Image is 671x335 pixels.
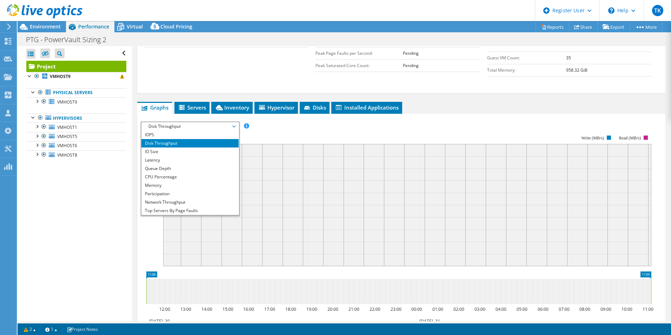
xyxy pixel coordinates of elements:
text: 21:00 [348,306,359,312]
span: VMHOST6 [57,143,77,149]
a: Physical Servers [26,88,126,97]
text: 12:00 [159,306,170,312]
td: Peak Page Faults per Second: [315,47,403,59]
text: 02:00 [453,306,464,312]
a: Export [597,21,630,32]
a: VMHOST6 [26,141,126,150]
text: 18:00 [285,306,296,312]
text: Write (MB/s) [581,136,604,140]
span: Servers [178,104,206,111]
a: Project Notes [62,325,103,334]
b: Pending [403,63,419,68]
li: Participation [141,190,239,198]
a: 1 [40,325,62,334]
b: 958.32 GiB [566,67,587,73]
text: 09:00 [600,306,611,312]
li: Disk Throughput [141,139,239,147]
a: VMHOST5 [26,132,126,141]
b: VMHOST9 [50,73,71,79]
a: Project [26,61,126,72]
text: 16:00 [243,306,254,312]
span: VMHOST9 [57,99,77,105]
span: Inventory [215,104,249,111]
text: 15:00 [222,306,233,312]
text: 08:00 [579,306,590,312]
span: VMHOST1 [57,124,77,130]
a: Reports [536,21,569,32]
li: IOPS [141,131,239,139]
text: 19:00 [306,306,317,312]
a: VMHOST1 [26,123,126,132]
li: CPU Percentage [141,173,239,181]
li: Memory [141,181,239,190]
text: 05:00 [516,306,527,312]
td: Peak Saturated Core Count: [315,59,403,72]
text: 10:00 [621,306,632,312]
text: 04:00 [495,306,506,312]
td: Guest VM Count: [487,52,566,64]
li: IO Size [141,147,239,156]
text: 00:00 [411,306,422,312]
text: 13:00 [180,306,191,312]
b: 35 [566,55,571,61]
a: 2 [19,325,41,334]
text: 11:00 [642,306,653,312]
text: 20:00 [327,306,338,312]
td: Total Memory: [487,64,566,76]
text: 22:00 [369,306,380,312]
text: 07:00 [558,306,569,312]
span: Disks [303,104,326,111]
text: 17:00 [264,306,275,312]
li: Network Throughput [141,198,239,206]
span: Disk Throughput [145,122,235,131]
text: 23:00 [390,306,401,312]
a: VMHOST9 [26,72,126,81]
span: Installed Applications [335,104,399,111]
li: Queue Depth [141,164,239,173]
svg: \n [608,7,614,14]
text: 03:00 [474,306,485,312]
a: Share [569,21,598,32]
text: Read (MB/s) [619,136,641,140]
span: VMHOST8 [57,152,77,158]
b: Pending [403,50,419,56]
span: Graphs [141,104,168,111]
li: Latency [141,156,239,164]
span: VMHOST5 [57,133,77,139]
text: 01:00 [432,306,443,312]
a: More [630,21,662,32]
text: 14:00 [201,306,212,312]
a: VMHOST9 [26,97,126,106]
text: 06:00 [537,306,548,312]
li: Top Servers By Page Faults [141,206,239,215]
a: Hypervisors [26,113,126,123]
span: Cloud Pricing [160,23,192,30]
span: Hypervisor [258,104,294,111]
a: VMHOST8 [26,150,126,159]
span: TK [652,5,663,16]
span: Performance [78,23,109,30]
h1: PTG - PowerVault Sizing 2 [23,36,117,44]
span: Virtual [127,23,143,30]
span: Environment [30,23,61,30]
